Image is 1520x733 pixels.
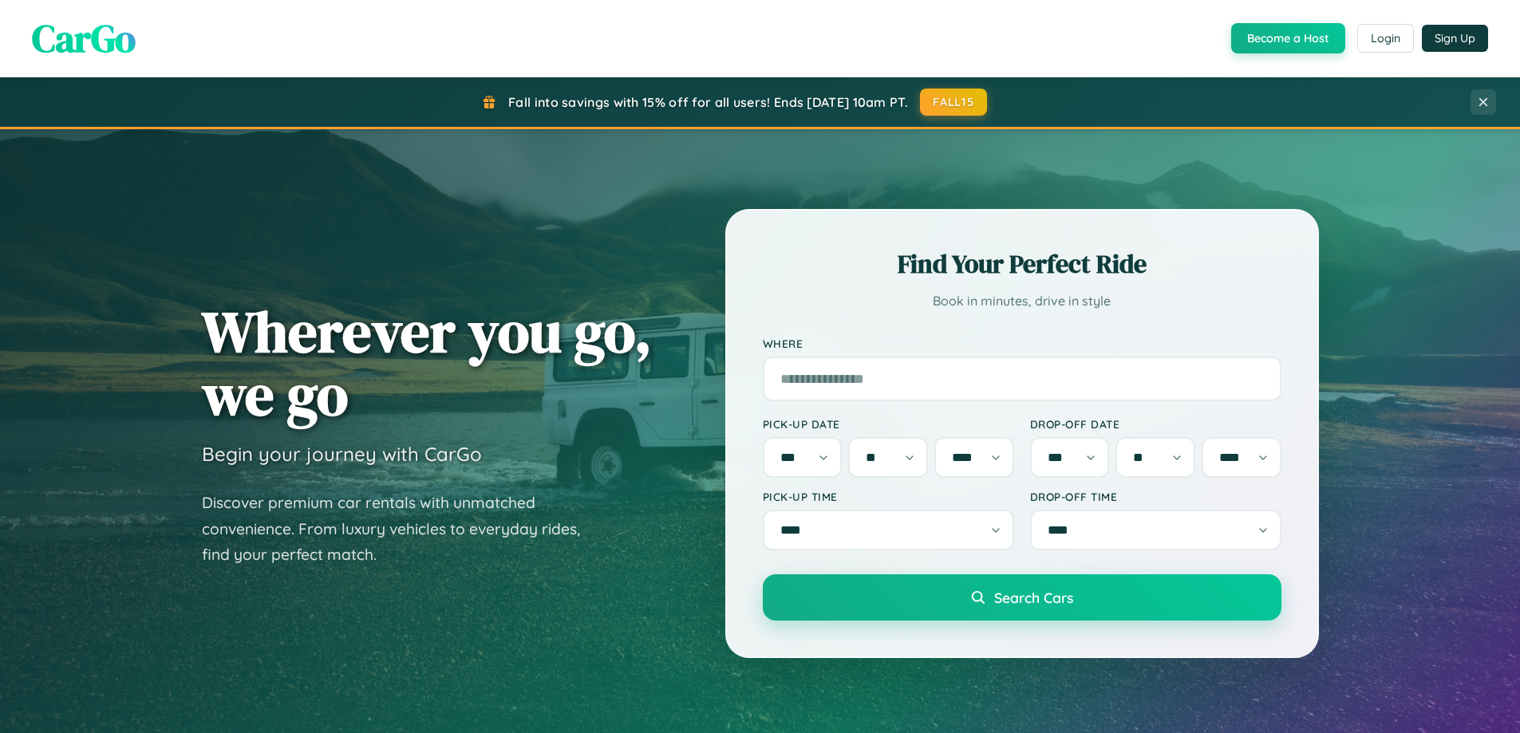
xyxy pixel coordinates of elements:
label: Drop-off Date [1030,417,1281,431]
label: Pick-up Time [763,490,1014,503]
label: Where [763,337,1281,350]
span: Search Cars [994,589,1073,606]
button: Search Cars [763,574,1281,621]
button: FALL15 [920,89,987,116]
button: Sign Up [1422,25,1488,52]
label: Drop-off Time [1030,490,1281,503]
span: CarGo [32,12,136,65]
p: Discover premium car rentals with unmatched convenience. From luxury vehicles to everyday rides, ... [202,490,601,568]
p: Book in minutes, drive in style [763,290,1281,313]
button: Become a Host [1231,23,1345,53]
h1: Wherever you go, we go [202,300,652,426]
label: Pick-up Date [763,417,1014,431]
button: Login [1357,24,1414,53]
h3: Begin your journey with CarGo [202,442,482,466]
span: Fall into savings with 15% off for all users! Ends [DATE] 10am PT. [508,94,908,110]
h2: Find Your Perfect Ride [763,246,1281,282]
